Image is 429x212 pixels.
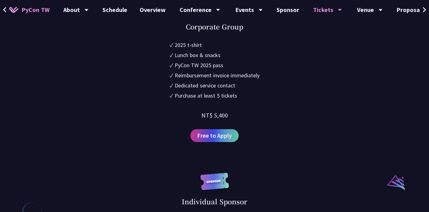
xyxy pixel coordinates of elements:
div: Reimbursement invoice immediately [175,71,260,79]
div: Dedicated service contact [175,81,235,90]
div: PyCon TW 2025 pass [175,61,223,69]
li: ✓ [170,51,260,59]
div: Individual Sponsor [182,196,247,206]
img: Home icon of PyCon TW 2025 [9,7,18,13]
li: ✓ [170,41,260,49]
div: 2025 t-shirt [175,41,202,49]
div: Corporate Group [186,21,243,32]
span: Free to Apply [197,131,232,140]
li: ✓ [170,71,260,79]
img: sponsor.43e6a3a.svg [199,173,230,196]
a: PyCon TW [3,2,56,17]
a: Free to Apply [190,129,239,142]
li: ✓ [170,81,260,90]
li: ✓ [170,61,260,69]
div: NT$ 5,400 [201,111,228,120]
div: Purchase at least 5 tickets [175,91,237,100]
div: Lunch box & snacks [175,51,220,59]
span: PyCon TW [22,5,50,14]
li: ✓ [170,91,260,100]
